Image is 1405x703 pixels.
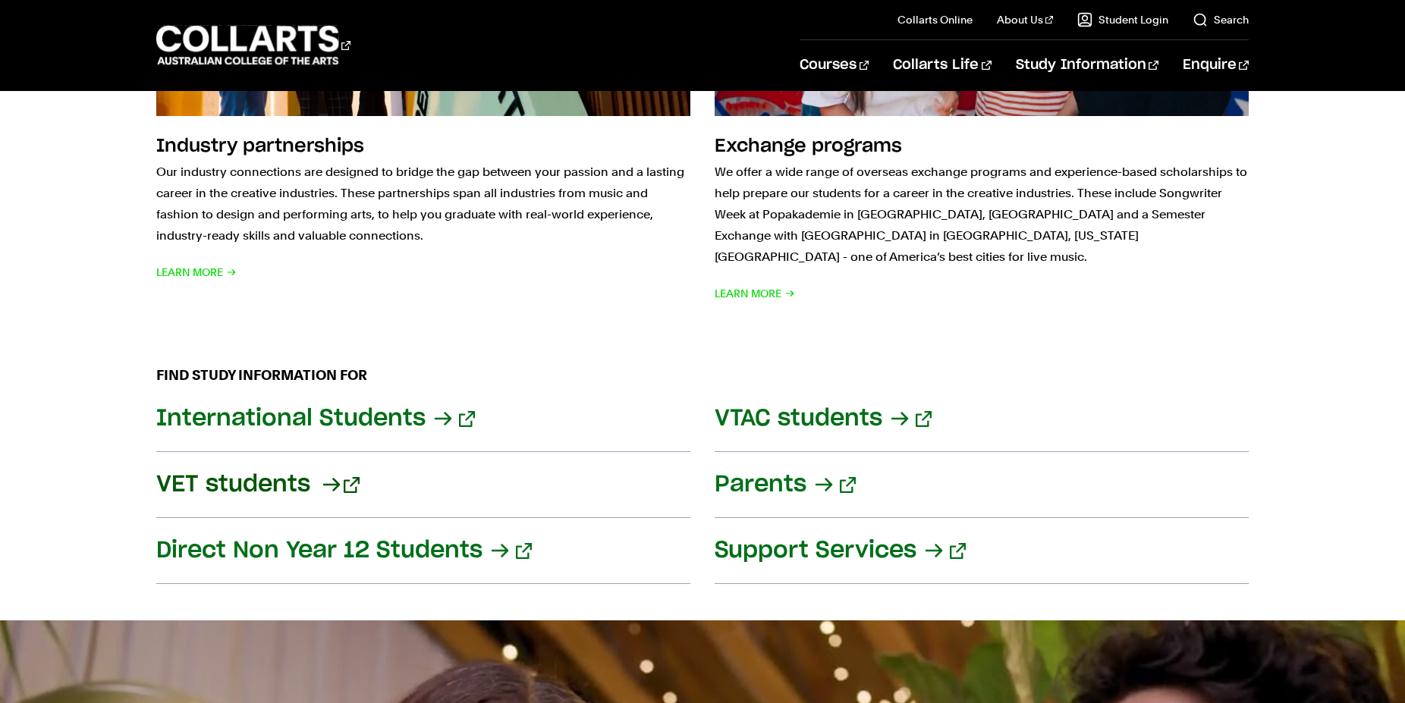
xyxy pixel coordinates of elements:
[156,365,1249,386] h2: FIND STUDY INFORMATION FOR
[715,386,1249,452] a: VTAC students
[715,452,1249,518] a: Parents
[1016,40,1158,90] a: Study Information
[1077,12,1168,27] a: Student Login
[897,12,973,27] a: Collarts Online
[715,162,1249,268] p: We offer a wide range of overseas exchange programs and experience-based scholarships to help pre...
[997,12,1053,27] a: About Us
[156,137,364,155] h2: Industry partnerships
[715,137,902,155] h2: Exchange programs
[156,162,690,246] p: Our industry connections are designed to bridge the gap between your passion and a lasting career...
[156,452,690,518] a: VET students
[715,518,1249,584] a: Support Services
[893,40,991,90] a: Collarts Life
[1193,12,1249,27] a: Search
[800,40,869,90] a: Courses
[156,386,690,452] a: International Students
[156,262,237,283] span: Learn More
[156,24,350,67] div: Go to homepage
[715,283,795,304] span: Learn More
[156,518,690,584] a: Direct Non Year 12 Students
[1183,40,1249,90] a: Enquire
